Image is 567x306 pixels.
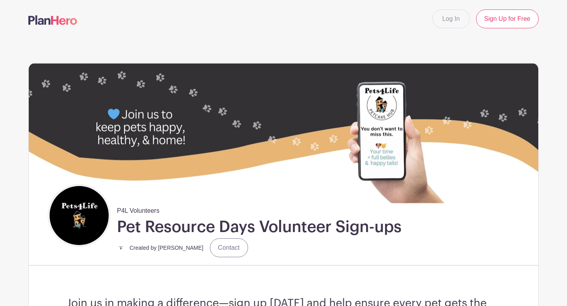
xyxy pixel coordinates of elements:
[476,9,539,28] a: Sign Up for Free
[210,238,248,257] a: Contact
[117,217,402,237] h1: Pet Resource Days Volunteer Sign-ups
[29,63,538,203] img: 40210%20Zip%20(7).jpg
[130,245,204,251] small: Created by [PERSON_NAME]
[50,186,109,245] img: square%20black%20logo%20FB%20profile.jpg
[117,244,125,252] img: small%20square%20logo.jpg
[28,15,77,25] img: logo-507f7623f17ff9eddc593b1ce0a138ce2505c220e1c5a4e2b4648c50719b7d32.svg
[432,9,469,28] a: Log In
[117,203,159,216] span: P4L Volunteers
